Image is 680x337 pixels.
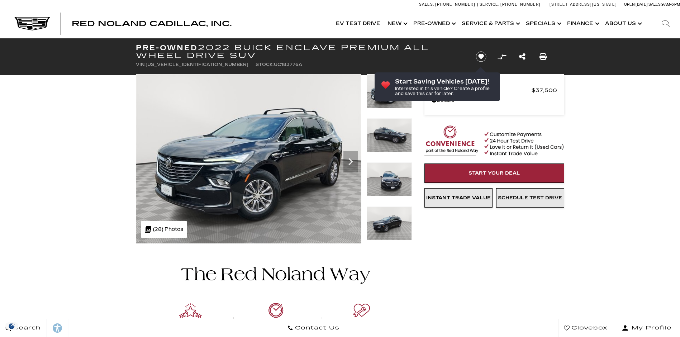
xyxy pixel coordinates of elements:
[367,74,412,108] img: Used 2022 Exterior, Black Meet Kettle Met (384a) Buick Premium image 1
[146,62,248,67] span: [US_VEHICLE_IDENTIFICATION_NUMBER]
[136,43,198,52] strong: Pre-Owned
[293,323,339,333] span: Contact Us
[419,2,434,7] span: Sales:
[432,85,557,95] a: Red [PERSON_NAME] $37,500
[661,2,680,7] span: 9 AM-6 PM
[136,44,464,60] h1: 2022 Buick Enclave Premium All Wheel Drive SUV
[367,207,412,241] img: Used 2022 Exterior, Black Meet Kettle Met (384a) Buick Premium image 4
[14,17,50,30] img: Cadillac Dark Logo with Cadillac White Text
[496,188,564,208] a: Schedule Test Drive
[136,74,361,243] img: Used 2022 Exterior, Black Meet Kettle Met (384a) Buick Premium image 1
[4,322,20,330] section: Click to Open Cookie Consent Modal
[72,19,232,28] span: Red Noland Cadillac, Inc.
[564,9,601,38] a: Finance
[498,195,562,201] span: Schedule Test Drive
[648,2,661,7] span: Sales:
[496,51,507,62] button: Compare vehicle
[410,9,458,38] a: Pre-Owned
[480,2,499,7] span: Service:
[274,62,302,67] span: UC183776A
[432,95,557,105] a: Details
[256,62,274,67] span: Stock:
[532,85,557,95] span: $37,500
[367,118,412,152] img: Used 2022 Exterior, Black Meet Kettle Met (384a) Buick Premium image 2
[550,2,617,7] a: [STREET_ADDRESS][US_STATE]
[432,85,532,95] span: Red [PERSON_NAME]
[282,319,345,337] a: Contact Us
[435,2,475,7] span: [PHONE_NUMBER]
[519,52,526,62] a: Share this Pre-Owned 2022 Buick Enclave Premium All Wheel Drive SUV
[384,9,410,38] a: New
[4,322,20,330] img: Opt-Out Icon
[629,323,672,333] span: My Profile
[558,319,613,337] a: Glovebox
[458,9,522,38] a: Service & Parts
[424,163,564,183] a: Start Your Deal
[570,323,608,333] span: Glovebox
[473,51,489,62] button: Save vehicle
[11,323,41,333] span: Search
[343,151,358,172] div: Next
[141,221,187,238] div: (28) Photos
[72,20,232,27] a: Red Noland Cadillac, Inc.
[601,9,644,38] a: About Us
[613,319,680,337] button: Open user profile menu
[624,2,648,7] span: Open [DATE]
[419,3,477,6] a: Sales: [PHONE_NUMBER]
[426,195,491,201] span: Instant Trade Value
[539,52,547,62] a: Print this Pre-Owned 2022 Buick Enclave Premium All Wheel Drive SUV
[469,170,520,176] span: Start Your Deal
[522,9,564,38] a: Specials
[500,2,541,7] span: [PHONE_NUMBER]
[424,188,493,208] a: Instant Trade Value
[136,62,146,67] span: VIN:
[477,3,542,6] a: Service: [PHONE_NUMBER]
[332,9,384,38] a: EV Test Drive
[367,162,412,196] img: Used 2022 Exterior, Black Meet Kettle Met (384a) Buick Premium image 3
